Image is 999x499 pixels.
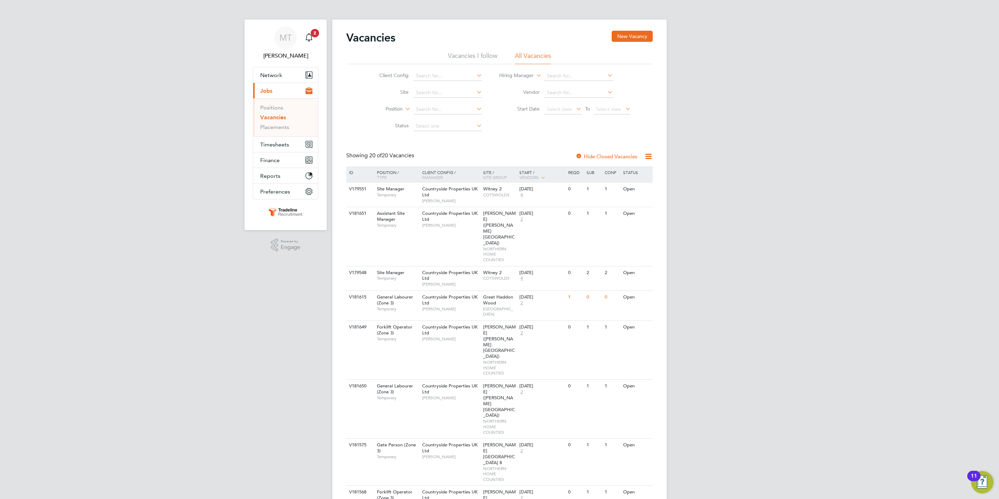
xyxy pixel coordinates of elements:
div: [DATE] [519,442,565,448]
span: [PERSON_NAME] [422,222,480,228]
span: Select date [547,106,572,112]
span: Temporary [377,192,419,198]
span: Site Group [483,174,507,180]
div: 0 [585,291,603,304]
div: V181651 [347,207,372,220]
span: General Labourer (Zone 3) [377,294,413,306]
button: Finance [253,152,318,168]
span: [PERSON_NAME] ([PERSON_NAME][GEOGRAPHIC_DATA]) [483,383,516,418]
div: 1 [585,380,603,393]
span: COTSWOLDS [483,192,516,198]
div: V181649 [347,321,372,334]
div: 2 [585,266,603,279]
input: Select one [413,121,482,131]
div: Sub [585,166,603,178]
span: 2 [519,217,524,222]
input: Search for... [413,88,482,98]
span: NORTHERN HOME COUNTIES [483,418,516,435]
div: Jobs [253,98,318,136]
div: 0 [566,207,584,220]
div: 1 [585,439,603,452]
a: MT[PERSON_NAME] [253,27,318,60]
div: V179548 [347,266,372,279]
div: Start / [518,166,566,184]
span: 2 [519,448,524,454]
span: Marina Takkou [253,52,318,60]
h2: Vacancies [346,31,395,45]
span: Vendors [519,174,539,180]
li: All Vacancies [515,52,551,64]
span: Select date [596,106,621,112]
span: MT [279,33,292,42]
label: Status [369,122,409,129]
div: Open [621,266,652,279]
div: 1 [585,486,603,499]
span: Countryside Properties UK Ltd [422,324,478,336]
span: Type [377,174,387,180]
span: General Labourer (Zone 3) [377,383,413,395]
div: [DATE] [519,489,565,495]
div: 1 [585,207,603,220]
div: Site / [481,166,518,183]
span: Temporary [377,306,419,312]
span: [PERSON_NAME] [422,395,480,401]
input: Search for... [413,105,482,114]
label: Hide Closed Vacancies [575,153,637,160]
div: V181650 [347,380,372,393]
label: Client Config [369,72,409,78]
div: 0 [566,183,584,196]
span: Temporary [377,454,419,460]
div: [DATE] [519,186,565,192]
span: [PERSON_NAME] [422,198,480,204]
span: Assistant Site Manager [377,210,405,222]
span: Temporary [377,222,419,228]
div: V179551 [347,183,372,196]
span: [PERSON_NAME] [422,454,480,460]
a: Go to home page [253,206,318,218]
label: Start Date [499,106,540,112]
div: 1 [566,291,584,304]
div: 1 [603,321,621,334]
input: Search for... [413,71,482,81]
div: 0 [566,439,584,452]
div: 1 [603,380,621,393]
span: Jobs [260,88,272,94]
div: 2 [603,266,621,279]
span: Forklift Operator (Zone 3) [377,324,412,336]
span: Engage [281,244,300,250]
div: 11 [971,476,977,485]
a: Placements [260,124,289,130]
span: Timesheets [260,141,289,148]
div: 1 [603,207,621,220]
div: Open [621,291,652,304]
button: Preferences [253,184,318,199]
span: Countryside Properties UK Ltd [422,383,478,395]
div: Open [621,439,652,452]
span: 20 of [369,152,382,159]
li: Vacancies I follow [448,52,497,64]
span: Temporary [377,275,419,281]
span: Site Manager [377,270,404,275]
div: 0 [566,266,584,279]
span: [PERSON_NAME] [422,306,480,312]
span: To [583,104,592,113]
span: Witney 2 [483,186,502,192]
div: Position / [372,166,420,183]
div: Conf [603,166,621,178]
div: Reqd [566,166,584,178]
div: V181615 [347,291,372,304]
button: Open Resource Center, 11 new notifications [971,471,993,493]
input: Search for... [544,71,613,81]
span: Preferences [260,188,290,195]
span: 2 [519,389,524,395]
div: V181575 [347,439,372,452]
div: 1 [603,439,621,452]
span: [PERSON_NAME] ([PERSON_NAME][GEOGRAPHIC_DATA]) [483,324,516,359]
a: Positions [260,104,283,111]
span: [GEOGRAPHIC_DATA] [483,306,516,317]
div: Open [621,183,652,196]
div: 0 [566,321,584,334]
label: Hiring Manager [494,72,534,79]
span: NORTHERN HOME COUNTIES [483,246,516,263]
nav: Main navigation [245,20,327,230]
